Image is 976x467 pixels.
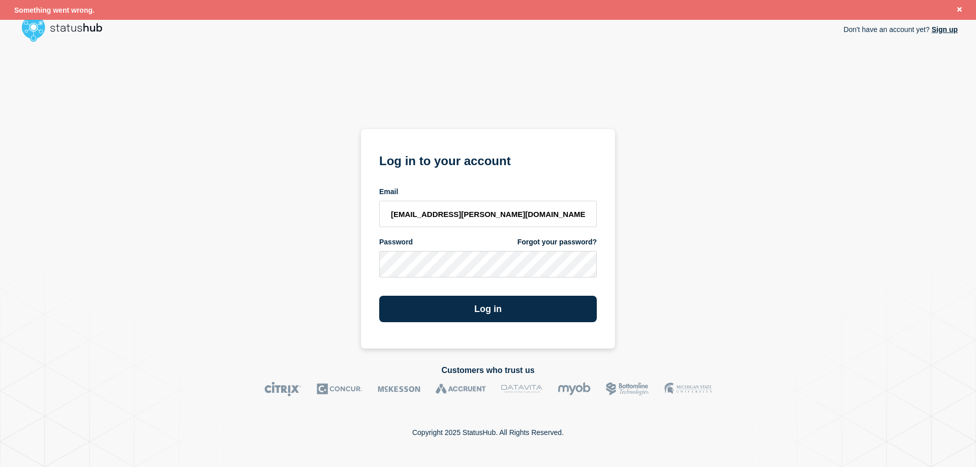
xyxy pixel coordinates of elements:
[379,201,597,227] input: email input
[953,4,966,16] button: Close banner
[412,428,564,437] p: Copyright 2025 StatusHub. All Rights Reserved.
[436,382,486,396] img: Accruent logo
[264,382,301,396] img: Citrix logo
[501,382,542,396] img: DataVita logo
[606,382,649,396] img: Bottomline logo
[18,366,958,375] h2: Customers who trust us
[18,12,115,45] img: StatusHub logo
[558,382,591,396] img: myob logo
[379,187,398,197] span: Email
[317,382,362,396] img: Concur logo
[379,251,597,277] input: password input
[379,150,597,169] h1: Log in to your account
[379,237,413,247] span: Password
[379,296,597,322] button: Log in
[664,382,712,396] img: MSU logo
[378,382,420,396] img: McKesson logo
[843,17,958,42] p: Don't have an account yet?
[517,237,597,247] a: Forgot your password?
[930,25,958,34] a: Sign up
[14,6,95,14] span: Something went wrong.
